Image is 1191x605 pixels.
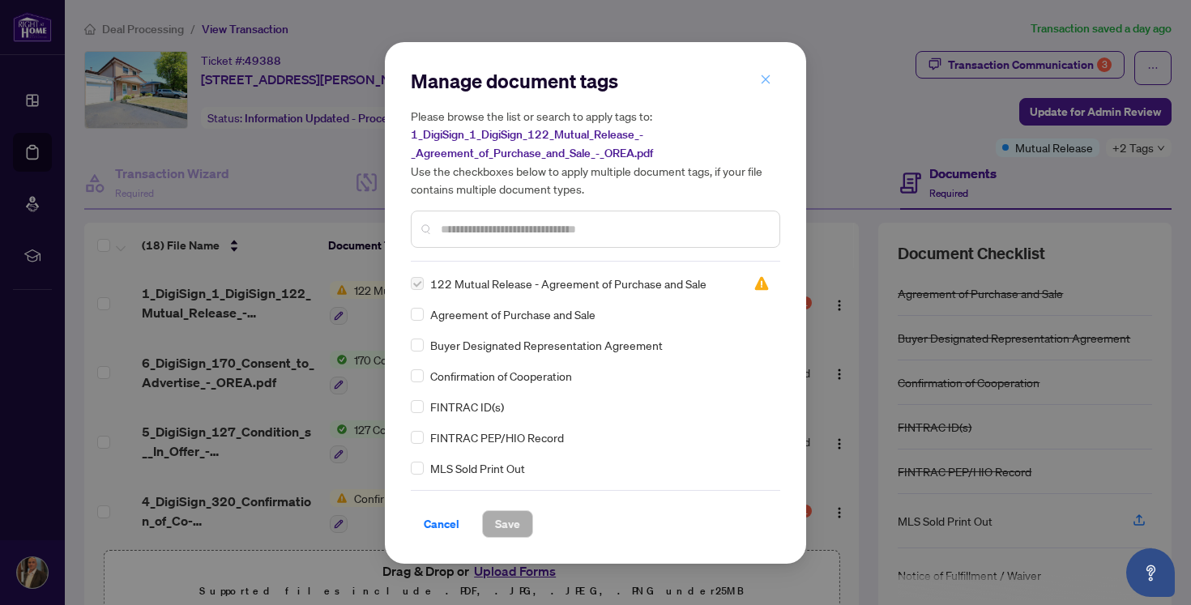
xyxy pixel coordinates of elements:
[411,68,780,94] h2: Manage document tags
[430,275,706,292] span: 122 Mutual Release - Agreement of Purchase and Sale
[424,511,459,537] span: Cancel
[430,305,595,323] span: Agreement of Purchase and Sale
[482,510,533,538] button: Save
[430,336,663,354] span: Buyer Designated Representation Agreement
[411,107,780,198] h5: Please browse the list or search to apply tags to: Use the checkboxes below to apply multiple doc...
[411,510,472,538] button: Cancel
[430,428,564,446] span: FINTRAC PEP/HIO Record
[760,74,771,85] span: close
[753,275,770,292] img: status
[430,367,572,385] span: Confirmation of Cooperation
[430,459,525,477] span: MLS Sold Print Out
[753,275,770,292] span: Needs Work
[430,398,504,415] span: FINTRAC ID(s)
[1126,548,1175,597] button: Open asap
[411,127,653,160] span: 1_DigiSign_1_DigiSign_122_Mutual_Release_-_Agreement_of_Purchase_and_Sale_-_OREA.pdf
